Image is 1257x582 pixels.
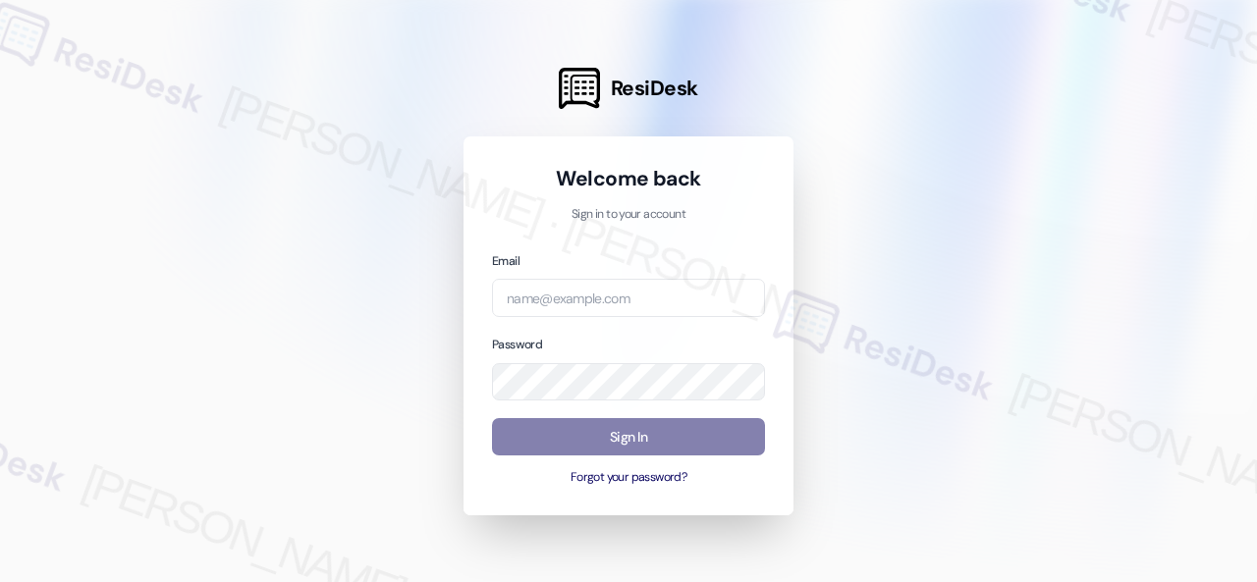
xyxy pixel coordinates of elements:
button: Forgot your password? [492,469,765,487]
input: name@example.com [492,279,765,317]
p: Sign in to your account [492,206,765,224]
label: Password [492,337,542,352]
label: Email [492,253,519,269]
h1: Welcome back [492,165,765,192]
span: ResiDesk [611,75,698,102]
button: Sign In [492,418,765,456]
img: ResiDesk Logo [559,68,600,109]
